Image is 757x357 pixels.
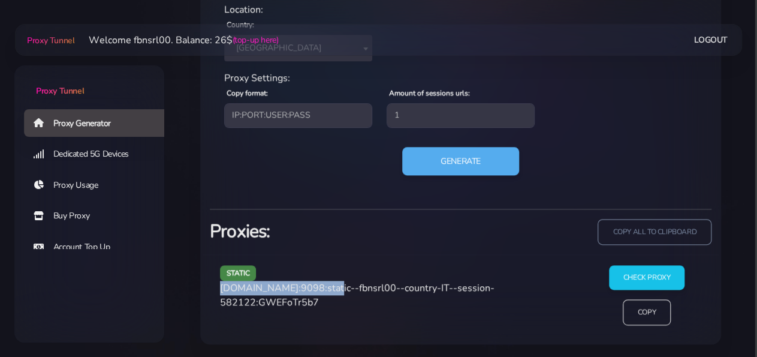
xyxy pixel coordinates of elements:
div: Location: [217,2,704,17]
label: Amount of sessions urls: [389,88,470,98]
a: Proxy Usage [24,172,174,199]
div: Proxy Settings: [217,71,704,85]
span: static [220,265,257,280]
a: Dedicated 5G Devices [24,140,174,168]
label: Country: [227,19,254,30]
input: copy all to clipboard [598,219,711,245]
a: Buy Proxy [24,202,174,230]
a: Logout [694,29,728,51]
li: Welcome fbnsrl00. Balance: 26$ [74,33,278,47]
a: (top-up here) [232,34,278,46]
input: Copy [623,299,671,325]
span: Proxy Tunnel [36,85,84,97]
a: Account Top Up [24,233,174,261]
h3: Proxies: [210,219,454,244]
button: Generate [402,147,519,176]
a: Proxy Generator [24,109,174,137]
a: Proxy Tunnel [14,65,164,97]
iframe: Webchat Widget [699,299,742,342]
span: Proxy Tunnel [27,35,74,46]
a: Proxy Tunnel [25,31,74,50]
label: Copy format: [227,88,268,98]
input: Check Proxy [609,265,685,290]
span: [DOMAIN_NAME]:9098:static--fbnsrl00--country-IT--session-582122:GWEFoTr5b7 [220,281,494,309]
